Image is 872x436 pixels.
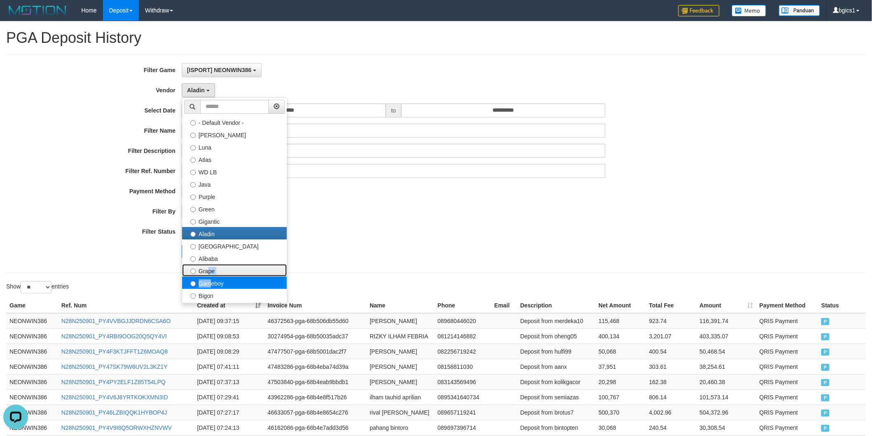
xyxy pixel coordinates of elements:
a: N28N250901_PY4F3KTJFFT1Z6MOAQ8 [61,348,168,355]
td: 3,201.07 [646,328,696,344]
td: 47483286-pga-68b4eba74d39a [265,359,367,374]
input: WD LB [190,170,196,175]
th: Net Amount [595,298,646,313]
td: 38,254.61 [696,359,757,374]
td: 500,370 [595,405,646,420]
td: NEONWIN386 [6,374,58,389]
td: Deposit from brotus7 [517,405,595,420]
a: N28N250901_PY4RBI9OOG20Q5QY4VI [61,333,167,340]
td: 083143569496 [434,374,491,389]
td: 50,068 [595,344,646,359]
td: QRIS Payment [756,328,818,344]
th: Email [491,298,517,313]
input: - Default Vendor - [190,120,196,126]
th: Phone [434,298,491,313]
td: [DATE] 07:24:13 [194,420,264,435]
label: Gigantic [182,215,287,227]
span: PAID [821,349,830,356]
input: Green [190,207,196,212]
img: panduan.png [779,5,820,16]
td: 37,951 [595,359,646,374]
a: N28N250901_PY47SK79W6UV2L3KZ1Y [61,363,168,370]
td: NEONWIN386 [6,313,58,329]
th: Payment Method [756,298,818,313]
input: [GEOGRAPHIC_DATA] [190,244,196,249]
a: N28N250901_PY4PY2ELF1Z85T54LPQ [61,379,166,385]
td: 46372563-pga-68b506db55d60 [265,313,367,329]
a: N28N250901_PY46LZBIQQK1HYBOP4J [61,409,167,416]
input: Gameboy [190,281,196,286]
td: Deposit from hulfi99 [517,344,595,359]
td: Deposit from aanx [517,359,595,374]
span: [ISPORT] NEONWIN386 [187,67,251,73]
span: PAID [821,364,830,371]
label: Green [182,202,287,215]
span: PAID [821,333,830,340]
td: 4,002.96 [646,405,696,420]
img: Button%20Memo.svg [732,5,767,16]
label: WD LB [182,165,287,178]
button: Open LiveChat chat widget [3,3,28,28]
label: Luna [182,141,287,153]
label: Bigon [182,289,287,301]
th: Ref. Num [58,298,194,313]
td: [DATE] 07:41:11 [194,359,264,374]
th: Invoice Num [265,298,367,313]
td: NEONWIN386 [6,389,58,405]
td: QRIS Payment [756,344,818,359]
span: Aladin [187,87,205,94]
td: 101,573.14 [696,389,757,405]
button: Aladin [182,83,215,97]
th: Created at: activate to sort column ascending [194,298,264,313]
span: PAID [821,410,830,417]
td: [PERSON_NAME] [366,359,434,374]
label: Gameboy [182,277,287,289]
label: Purple [182,190,287,202]
td: 46633057-pga-68b4e8654c276 [265,405,367,420]
td: QRIS Payment [756,374,818,389]
td: 47503840-pga-68b4eab9bbdb1 [265,374,367,389]
label: Atlas [182,153,287,165]
td: [DATE] 07:37:13 [194,374,264,389]
td: 400.54 [646,344,696,359]
th: Description [517,298,595,313]
label: Alibaba [182,252,287,264]
td: Deposit from bintopten [517,420,595,435]
td: 806.14 [646,389,696,405]
td: 089657119241 [434,405,491,420]
th: Name [366,298,434,313]
td: [DATE] 09:08:53 [194,328,264,344]
label: [PERSON_NAME] [182,128,287,141]
label: - Default Vendor - [182,116,287,128]
td: ilham tauhid aprilian [366,389,434,405]
input: Alibaba [190,256,196,262]
td: QRIS Payment [756,313,818,329]
td: 30274954-pga-68b50035adc37 [265,328,367,344]
input: Bigon [190,293,196,299]
td: 46162086-pga-68b4e7add3d56 [265,420,367,435]
td: 30,308.54 [696,420,757,435]
span: PAID [821,425,830,432]
td: QRIS Payment [756,420,818,435]
td: 43962286-pga-68b4e8f517b26 [265,389,367,405]
td: QRIS Payment [756,359,818,374]
td: 504,372.96 [696,405,757,420]
input: Grape [190,269,196,274]
td: 400,134 [595,328,646,344]
input: Java [190,182,196,188]
td: QRIS Payment [756,389,818,405]
input: Luna [190,145,196,150]
a: N28N250901_PY4V6J8YRTKOKXMN3ID [61,394,168,401]
td: rival [PERSON_NAME] [366,405,434,420]
td: [DATE] 09:08:29 [194,344,264,359]
td: 47477507-pga-68b5001dac2f7 [265,344,367,359]
td: 50,468.54 [696,344,757,359]
img: Feedback.jpg [678,5,720,16]
input: [PERSON_NAME] [190,133,196,138]
td: 162.38 [646,374,696,389]
td: [DATE] 09:37:15 [194,313,264,329]
th: Game [6,298,58,313]
td: [DATE] 07:27:17 [194,405,264,420]
td: 116,391.74 [696,313,757,329]
td: pahang bintoro [366,420,434,435]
